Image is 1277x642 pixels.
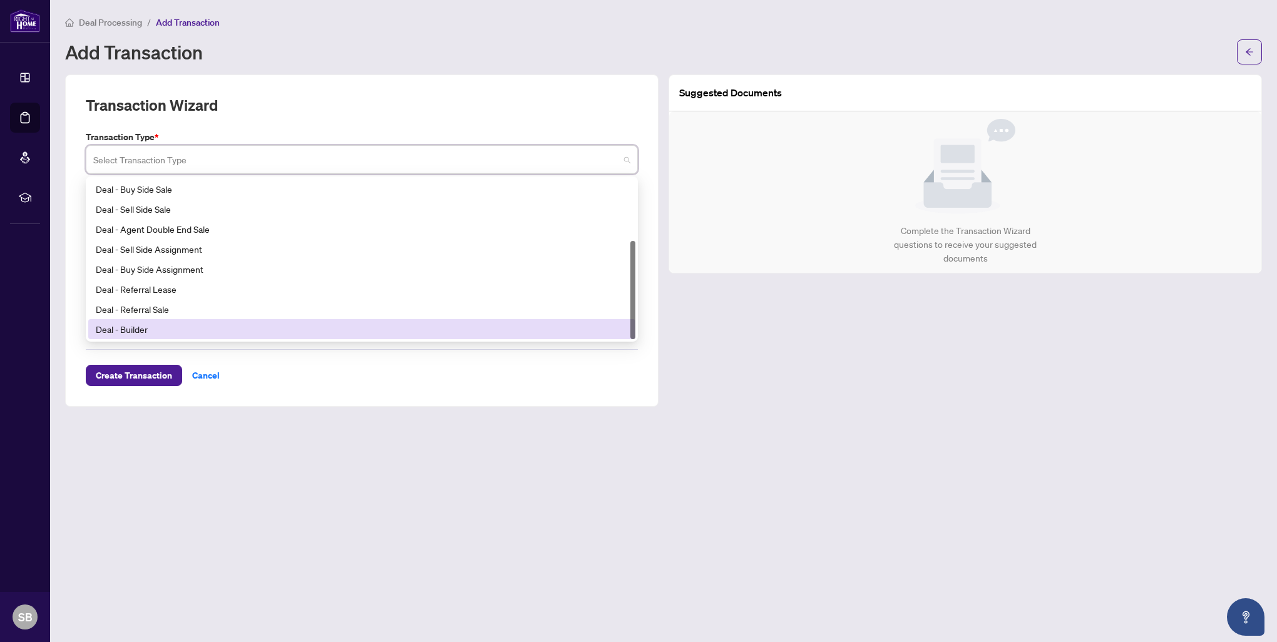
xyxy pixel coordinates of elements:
[679,85,782,101] article: Suggested Documents
[96,282,628,296] div: Deal - Referral Lease
[88,259,635,279] div: Deal - Buy Side Assignment
[88,199,635,219] div: Deal - Sell Side Sale
[1245,48,1254,56] span: arrow-left
[96,202,628,216] div: Deal - Sell Side Sale
[88,319,635,339] div: Deal - Builder
[156,17,220,28] span: Add Transaction
[88,219,635,239] div: Deal - Agent Double End Sale
[86,95,218,115] h2: Transaction Wizard
[88,279,635,299] div: Deal - Referral Lease
[88,299,635,319] div: Deal - Referral Sale
[65,42,203,62] h1: Add Transaction
[915,119,1015,214] img: Null State Icon
[96,365,172,385] span: Create Transaction
[96,262,628,276] div: Deal - Buy Side Assignment
[86,365,182,386] button: Create Transaction
[65,18,74,27] span: home
[182,365,230,386] button: Cancel
[96,222,628,236] div: Deal - Agent Double End Sale
[192,365,220,385] span: Cancel
[10,9,40,33] img: logo
[96,242,628,256] div: Deal - Sell Side Assignment
[881,224,1050,265] div: Complete the Transaction Wizard questions to receive your suggested documents
[96,182,628,196] div: Deal - Buy Side Sale
[79,17,142,28] span: Deal Processing
[96,322,628,336] div: Deal - Builder
[88,239,635,259] div: Deal - Sell Side Assignment
[96,302,628,316] div: Deal - Referral Sale
[88,179,635,199] div: Deal - Buy Side Sale
[147,15,151,29] li: /
[1227,598,1264,636] button: Open asap
[86,130,638,144] label: Transaction Type
[18,608,33,626] span: SB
